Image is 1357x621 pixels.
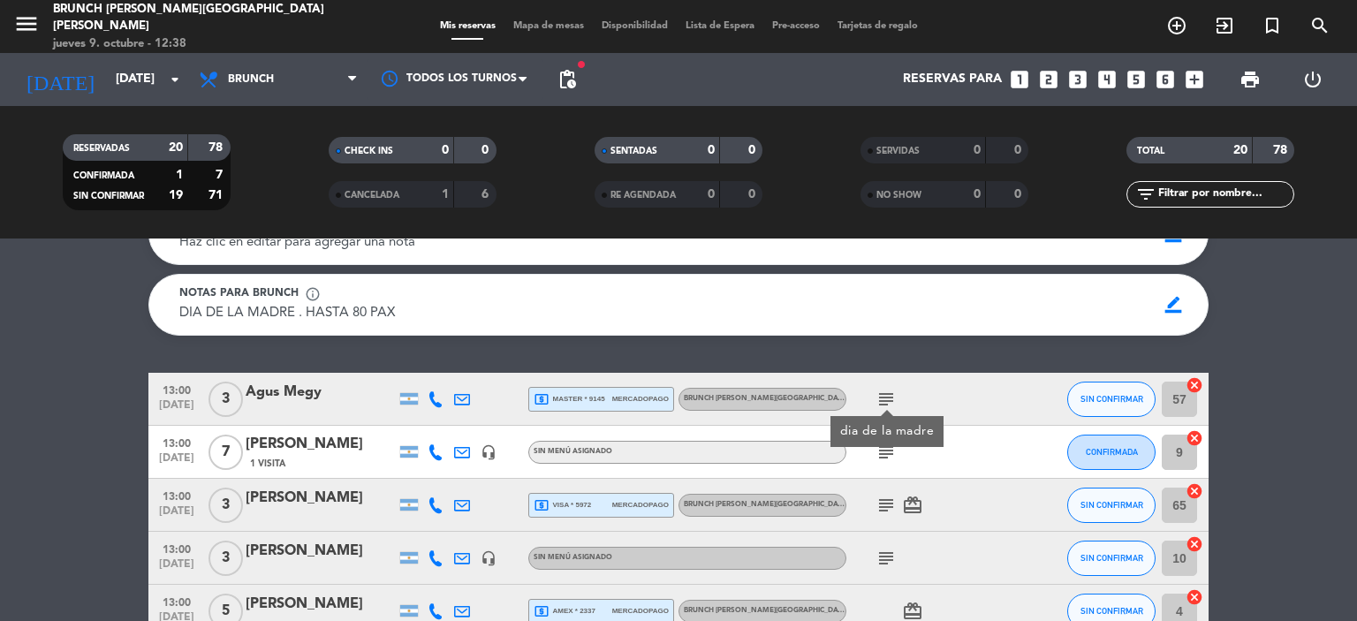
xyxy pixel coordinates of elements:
[1186,482,1203,500] i: cancel
[1166,15,1187,36] i: add_circle_outline
[246,433,396,456] div: [PERSON_NAME]
[576,59,587,70] span: fiber_manual_record
[876,548,897,569] i: subject
[534,448,612,455] span: Sin menú asignado
[1156,288,1191,322] span: border_color
[208,189,226,201] strong: 71
[612,499,669,511] span: mercadopago
[246,381,396,404] div: Agus Megy
[1186,535,1203,553] i: cancel
[974,144,981,156] strong: 0
[305,286,321,302] span: info_outline
[1067,488,1156,523] button: SIN CONFIRMAR
[1273,144,1291,156] strong: 78
[593,21,677,31] span: Disponibilidad
[1281,53,1344,106] div: LOG OUT
[246,540,396,563] div: [PERSON_NAME]
[610,191,676,200] span: RE AGENDADA
[876,191,921,200] span: NO SHOW
[179,307,395,320] span: DIA DE LA MADRE . HASTA 80 PAX
[1186,429,1203,447] i: cancel
[708,188,715,201] strong: 0
[155,485,199,505] span: 13:00
[1067,541,1156,576] button: SIN CONFIRMAR
[974,188,981,201] strong: 0
[1086,447,1138,457] span: CONFIRMADA
[876,389,897,410] i: subject
[250,457,285,471] span: 1 Visita
[246,593,396,616] div: [PERSON_NAME]
[13,11,40,43] button: menu
[504,21,593,31] span: Mapa de mesas
[1135,184,1156,205] i: filter_list
[1095,68,1118,91] i: looks_4
[208,488,243,523] span: 3
[1125,68,1148,91] i: looks_5
[155,432,199,452] span: 13:00
[481,444,497,460] i: headset_mic
[53,1,326,35] div: Brunch [PERSON_NAME][GEOGRAPHIC_DATA][PERSON_NAME]
[1262,15,1283,36] i: turned_in_not
[1186,588,1203,606] i: cancel
[534,603,595,619] span: amex * 2337
[612,605,669,617] span: mercadopago
[763,21,829,31] span: Pre-acceso
[73,192,144,201] span: SIN CONFIRMAR
[164,69,186,90] i: arrow_drop_down
[442,144,449,156] strong: 0
[876,442,897,463] i: subject
[1014,144,1025,156] strong: 0
[208,141,226,154] strong: 78
[481,144,492,156] strong: 0
[155,379,199,399] span: 13:00
[1080,553,1143,563] span: SIN CONFIRMAR
[534,603,550,619] i: local_atm
[431,21,504,31] span: Mis reservas
[169,141,183,154] strong: 20
[534,497,591,513] span: visa * 5972
[176,169,183,181] strong: 1
[155,399,199,420] span: [DATE]
[1080,500,1143,510] span: SIN CONFIRMAR
[155,505,199,526] span: [DATE]
[903,72,1002,87] span: Reservas para
[1067,435,1156,470] button: CONFIRMADA
[155,558,199,579] span: [DATE]
[534,497,550,513] i: local_atm
[534,554,612,561] span: Sin menú asignado
[73,171,134,180] span: CONFIRMADA
[1186,376,1203,394] i: cancel
[1302,69,1323,90] i: power_settings_new
[534,391,550,407] i: local_atm
[1156,185,1293,204] input: Filtrar por nombre...
[1014,188,1025,201] strong: 0
[481,188,492,201] strong: 6
[684,607,1079,614] span: Brunch [PERSON_NAME][GEOGRAPHIC_DATA][PERSON_NAME]
[208,435,243,470] span: 7
[1214,15,1235,36] i: exit_to_app
[13,11,40,37] i: menu
[73,144,130,153] span: RESERVADAS
[155,538,199,558] span: 13:00
[345,147,393,155] span: CHECK INS
[1309,15,1330,36] i: search
[228,73,274,86] span: Brunch
[169,189,183,201] strong: 19
[1183,68,1206,91] i: add_box
[345,191,399,200] span: CANCELADA
[53,35,326,53] div: jueves 9. octubre - 12:38
[876,147,920,155] span: SERVIDAS
[1080,394,1143,404] span: SIN CONFIRMAR
[155,591,199,611] span: 13:00
[684,395,908,402] span: Brunch [PERSON_NAME][GEOGRAPHIC_DATA][PERSON_NAME]
[1154,68,1177,91] i: looks_6
[1080,606,1143,616] span: SIN CONFIRMAR
[534,391,605,407] span: master * 9145
[1233,144,1247,156] strong: 20
[1137,147,1164,155] span: TOTAL
[216,169,226,181] strong: 7
[1037,68,1060,91] i: looks_two
[1008,68,1031,91] i: looks_one
[442,188,449,201] strong: 1
[876,495,897,516] i: subject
